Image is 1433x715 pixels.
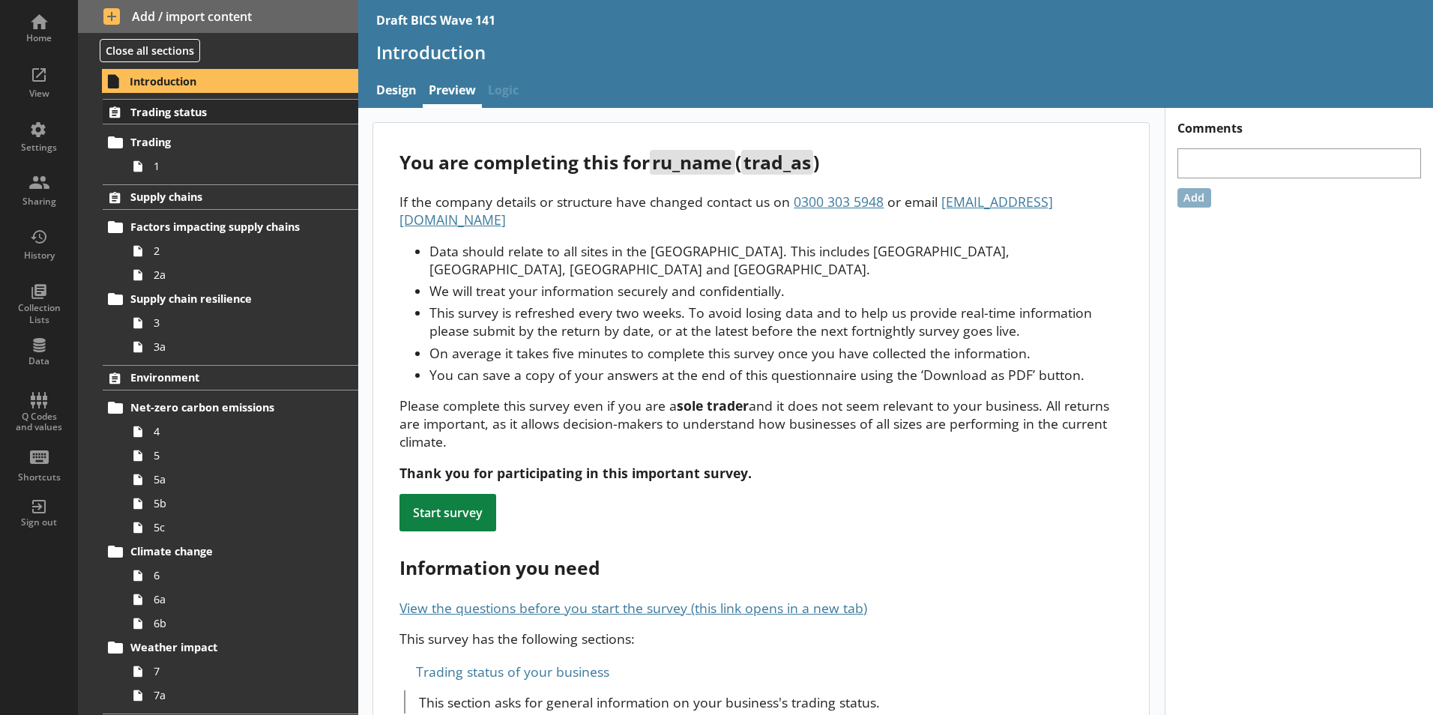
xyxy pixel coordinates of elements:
[126,516,358,540] a: 5c
[677,396,749,414] strong: sole trader
[154,616,320,630] span: 6b
[78,99,358,178] li: Trading statusTrading1
[650,150,734,175] span: ru_name
[376,40,1415,64] h1: Introduction
[154,244,320,258] span: 2
[130,292,314,306] span: Supply chain resilience
[154,424,320,438] span: 4
[154,568,320,582] span: 6
[154,688,320,702] span: 7a
[399,464,752,482] strong: Thank you for participating in this important survey.
[126,311,358,335] a: 3
[103,130,358,154] a: Trading
[429,282,1123,300] li: We will treat your information securely and confidentially.
[78,365,358,708] li: EnvironmentNet-zero carbon emissions455a5b5cClimate change66a6bWeather impact77a
[126,564,358,588] a: 6
[103,396,358,420] a: Net-zero carbon emissions
[154,664,320,678] span: 7
[103,540,358,564] a: Climate change
[429,304,1123,340] li: This survey is refreshed every two weeks. To avoid losing data and to help us provide real-time i...
[13,32,65,44] div: Home
[103,287,358,311] a: Supply chain resilience
[130,220,314,234] span: Factors impacting supply chains
[103,8,334,25] span: Add / import content
[154,592,320,606] span: 6a
[130,544,314,558] span: Climate change
[13,88,65,100] div: View
[13,471,65,483] div: Shortcuts
[126,335,358,359] a: 3a
[126,263,358,287] a: 2a
[13,302,65,325] div: Collection Lists
[103,99,358,124] a: Trading status
[102,69,358,93] a: Introduction
[126,468,358,492] a: 5a
[423,76,482,108] a: Preview
[103,184,358,210] a: Supply chains
[126,154,358,178] a: 1
[154,159,320,173] span: 1
[794,193,884,211] span: 0300 303 5948
[154,316,320,330] span: 3
[13,250,65,262] div: History
[13,355,65,367] div: Data
[376,12,495,28] div: Draft BICS Wave 141
[126,492,358,516] a: 5b
[130,135,314,149] span: Trading
[126,420,358,444] a: 4
[109,130,358,178] li: Trading1
[399,630,1123,648] p: This survey has the following sections:
[109,287,358,359] li: Supply chain resilience33a
[399,660,1123,684] div: Trading status of your business
[126,444,358,468] a: 5
[109,540,358,636] li: Climate change66a6b
[130,400,314,414] span: Net-zero carbon emissions
[429,366,1123,384] li: You can save a copy of your answers at the end of this questionnaire using the ‘Download as PDF’ ...
[130,370,314,384] span: Environment
[126,239,358,263] a: 2
[154,340,320,354] span: 3a
[126,588,358,612] a: 6a
[103,365,358,390] a: Environment
[130,190,314,204] span: Supply chains
[429,344,1123,362] li: On average it takes five minutes to complete this survey once you have collected the information.
[130,105,314,119] span: Trading status
[130,74,314,88] span: Introduction
[399,494,496,531] div: Start survey
[126,612,358,636] a: 6b
[399,150,1123,175] div: You are completing this for ( )
[741,150,813,175] span: trad_as
[109,636,358,708] li: Weather impact77a
[109,215,358,287] li: Factors impacting supply chains22a
[154,472,320,486] span: 5a
[399,599,867,617] a: View the questions before you start the survey (this link opens in a new tab)
[126,684,358,708] a: 7a
[399,193,1053,229] span: [EMAIL_ADDRESS][DOMAIN_NAME]
[13,411,65,433] div: Q Codes and values
[13,516,65,528] div: Sign out
[109,396,358,540] li: Net-zero carbon emissions455a5b5c
[429,242,1123,278] li: Data should relate to all sites in the [GEOGRAPHIC_DATA]. This includes [GEOGRAPHIC_DATA], [GEOGR...
[154,268,320,282] span: 2a
[126,660,358,684] a: 7
[399,555,1123,580] div: Information you need
[13,142,65,154] div: Settings
[103,636,358,660] a: Weather impact
[103,215,358,239] a: Factors impacting supply chains
[370,76,423,108] a: Design
[130,640,314,654] span: Weather impact
[154,520,320,534] span: 5c
[154,448,320,462] span: 5
[154,496,320,510] span: 5b
[419,693,1123,711] p: This section asks for general information on your business's trading status.
[13,196,65,208] div: Sharing
[78,184,358,359] li: Supply chainsFactors impacting supply chains22aSupply chain resilience33a
[100,39,200,62] button: Close all sections
[482,76,525,108] span: Logic
[399,396,1123,450] p: Please complete this survey even if you are a and it does not seem relevant to your business. All...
